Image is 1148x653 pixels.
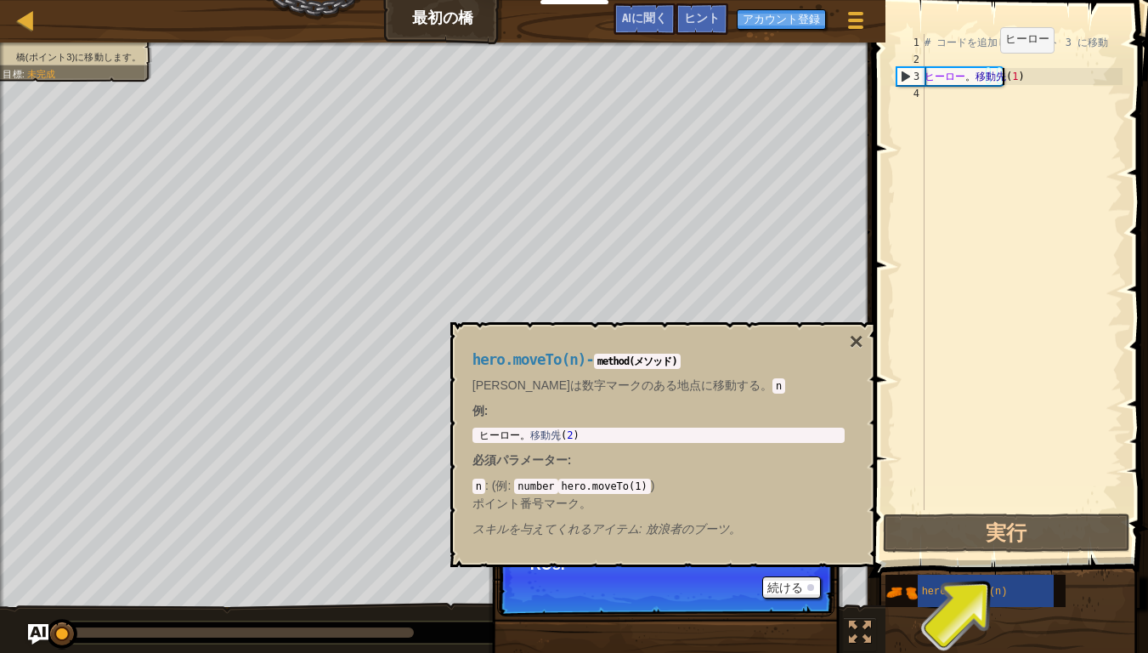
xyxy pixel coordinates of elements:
code: ヒーロー [1005,33,1049,46]
code: number [514,479,557,494]
button: Toggle fullscreen [843,617,877,652]
button: ゲームメニューを見る [834,3,877,43]
button: アカウント登録 [737,9,826,30]
span: 目標 [3,68,21,79]
span: 未完成 [27,68,56,79]
span: 橋(ポイント3)に移動します。 [16,51,142,62]
span: hero.moveTo(n) [922,586,1008,598]
h4: - [472,352,845,368]
li: Move to the bridge (point 3). [3,50,141,64]
span: : [507,479,514,492]
button: × [849,330,862,354]
span: hero.moveTo(n) [472,351,586,368]
code: n [772,378,785,394]
em: 放浪者のブーツ。 [472,522,741,536]
button: AIに聞く [28,624,48,644]
span: スキルを与えてくれるアイテム: [472,522,646,536]
div: ) [472,477,845,511]
span: 例 [495,479,507,492]
span: AIに聞く [622,9,667,26]
span: : [22,68,27,79]
strong: : [472,404,489,417]
span: 例 [472,404,484,417]
font: 3 [913,71,919,82]
font: 4 [913,88,919,99]
button: AIに聞く [614,3,676,35]
img: portrait.png [885,576,918,609]
font: 2 [913,54,919,65]
font: 1 [913,37,919,48]
button: 実行 [883,514,1130,553]
span: ヒント [684,9,720,26]
code: hero.moveTo(1) [558,479,651,494]
font: ( [485,479,514,492]
code: method(メソッド) [594,354,681,369]
span: : [485,479,492,492]
font: 続ける [767,581,803,594]
code: n [472,479,485,494]
span: 必須パラメーター [472,453,568,467]
font: [PERSON_NAME]は数字マークのある地点に移動する。 [472,378,772,392]
span: : [568,453,572,467]
button: 続ける [762,576,821,599]
p: ポイント番号マーク。 [472,495,845,512]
